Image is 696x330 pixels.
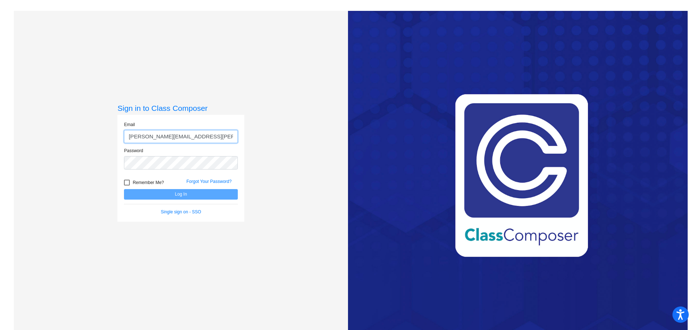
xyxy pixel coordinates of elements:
[117,104,244,113] h3: Sign in to Class Composer
[124,189,238,200] button: Log In
[161,209,201,214] a: Single sign on - SSO
[133,178,164,187] span: Remember Me?
[124,121,135,128] label: Email
[124,147,143,154] label: Password
[186,179,232,184] a: Forgot Your Password?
